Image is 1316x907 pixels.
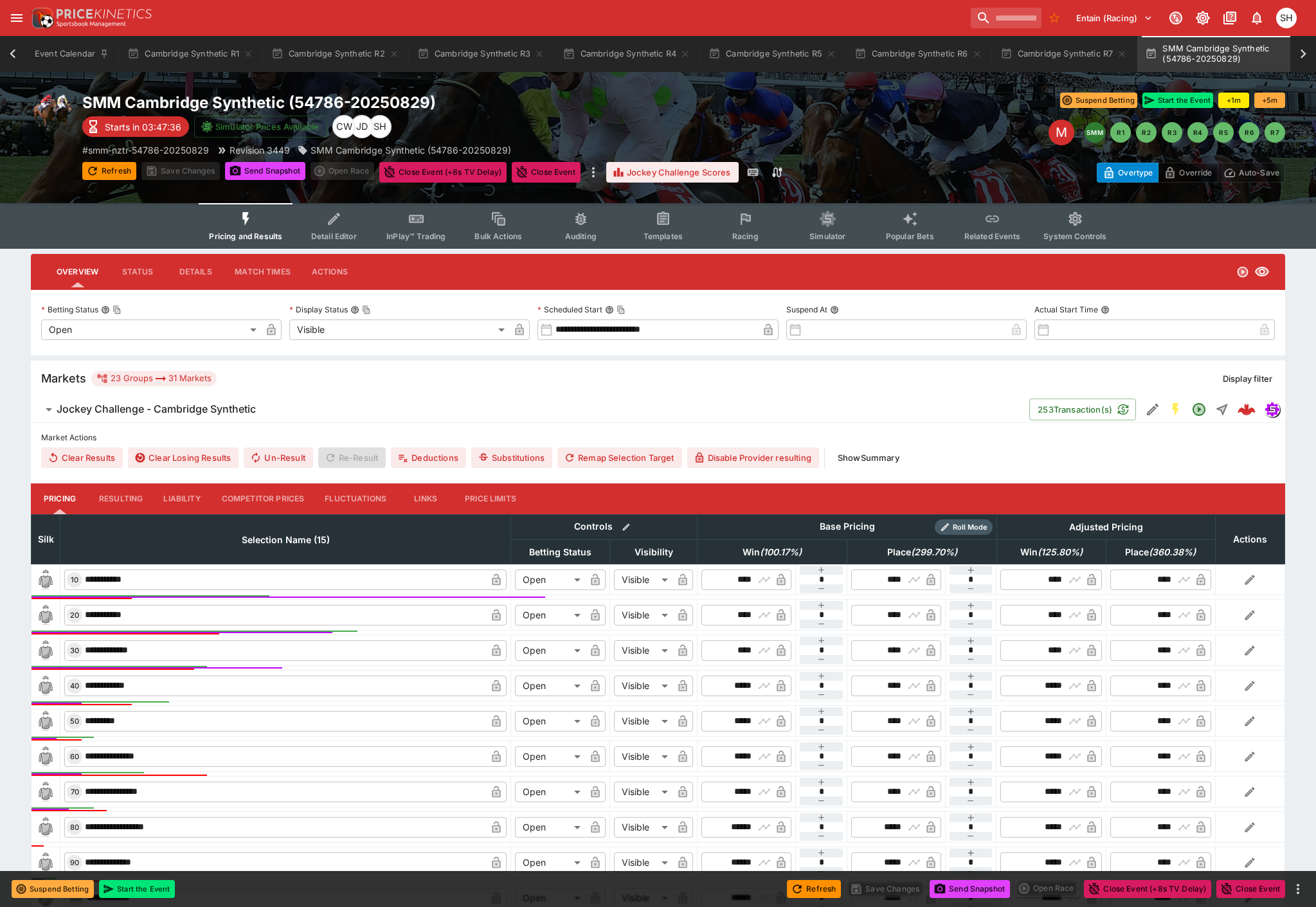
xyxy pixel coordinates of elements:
div: Visible [614,782,672,802]
button: Price Limits [455,483,527,514]
button: Close Event (+8s TV Delay) [379,162,507,183]
p: Betting Status [41,304,98,315]
button: Cambridge Synthetic R4 [555,36,698,72]
button: Clear Losing Results [128,447,239,468]
button: Bulk edit [618,519,635,535]
button: Cambridge Synthetic R7 [993,36,1135,72]
img: blank-silk.png [35,746,56,767]
span: Roll Mode [948,522,993,533]
button: Cambridge Synthetic R2 [264,36,407,72]
button: Open [1187,398,1211,421]
svg: Open [1191,402,1207,417]
button: Substitutions [471,447,552,468]
span: Templates [644,231,683,241]
button: Send Snapshot [930,880,1010,898]
h5: Markets [41,371,86,386]
div: Open [515,605,585,625]
span: 60 [68,752,82,761]
div: Open [515,782,585,802]
div: Scott Hunt [1276,8,1297,28]
button: Simulator Prices Available [194,116,327,138]
span: Visibility [620,544,687,560]
div: Visible [614,605,672,625]
div: Start From [1097,163,1285,183]
button: Jockey Challenge - Cambridge Synthetic [31,397,1029,422]
button: R6 [1239,122,1259,143]
img: blank-silk.png [35,817,56,838]
div: Open [515,817,585,838]
button: Override [1158,163,1218,183]
button: No Bookmarks [1044,8,1065,28]
button: Cambridge Synthetic R6 [847,36,990,72]
p: Overtype [1118,166,1153,179]
button: Toggle light/dark mode [1191,6,1214,30]
p: Display Status [289,304,348,315]
span: Simulator [809,231,845,241]
div: simulator [1265,402,1280,417]
span: Place(299.70%) [873,544,971,560]
span: Re-Result [318,447,386,468]
span: 30 [68,646,82,655]
p: Override [1179,166,1212,179]
svg: Visible [1254,264,1270,280]
button: Start the Event [1142,93,1213,108]
button: Refresh [787,880,841,898]
div: Open [515,640,585,661]
th: Adjusted Pricing [996,514,1215,539]
span: Popular Bets [886,231,934,241]
button: Copy To Clipboard [113,305,122,314]
button: Liability [153,483,211,514]
button: Disable Provider resulting [687,447,819,468]
button: R5 [1213,122,1234,143]
th: Actions [1215,514,1284,564]
span: Auditing [565,231,597,241]
button: open drawer [5,6,28,30]
span: Selection Name (15) [228,532,344,548]
button: Documentation [1218,6,1241,30]
div: split button [1015,879,1079,897]
button: +1m [1218,93,1249,108]
span: Pricing and Results [209,231,282,241]
button: Cambridge Synthetic R1 [120,36,261,72]
img: simulator [1265,402,1279,417]
div: Visible [614,852,672,873]
button: R7 [1265,122,1285,143]
button: Display filter [1215,368,1280,389]
img: blank-silk.png [35,711,56,732]
img: blank-silk.png [35,782,56,802]
div: Open [515,711,585,732]
em: ( 100.17 %) [760,544,802,560]
button: Deductions [391,447,466,468]
span: 70 [68,787,82,796]
button: Auto-Save [1218,163,1285,183]
button: Fluctuations [314,483,397,514]
button: Start the Event [99,880,175,898]
div: Visible [614,817,672,838]
svg: Open [1236,265,1249,278]
p: Scheduled Start [537,304,602,315]
div: Clint Wallis [332,115,356,138]
button: Copy To Clipboard [362,305,371,314]
button: Cambridge Synthetic R3 [410,36,553,72]
p: Suspend At [786,304,827,315]
button: Resulting [89,483,153,514]
button: Display StatusCopy To Clipboard [350,305,359,314]
div: Visible [614,640,672,661]
button: Clear Results [41,447,123,468]
span: 50 [68,717,82,726]
em: ( 125.80 %) [1038,544,1083,560]
div: Show/hide Price Roll mode configuration. [935,519,993,535]
th: Silk [32,514,60,564]
span: 90 [68,858,82,867]
button: Actual Start Time [1101,305,1110,314]
img: Sportsbook Management [57,21,126,27]
div: Event type filters [199,203,1117,249]
button: Select Tenant [1068,8,1160,28]
button: Status [109,256,167,287]
div: SMM Cambridge Synthetic (54786-20250829) [298,143,511,157]
span: Related Events [964,231,1020,241]
span: Betting Status [515,544,606,560]
span: Place(360.38%) [1111,544,1210,560]
em: ( 360.38 %) [1149,544,1196,560]
div: Open [515,570,585,590]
